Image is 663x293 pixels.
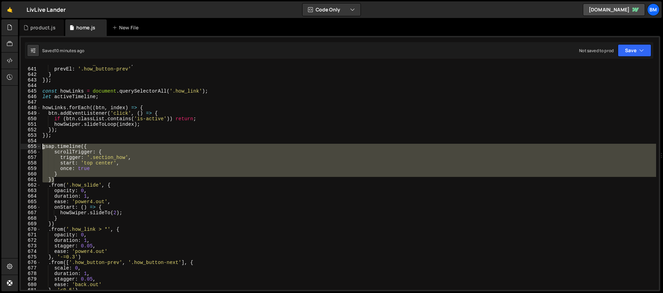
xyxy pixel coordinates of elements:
div: 677 [21,265,41,271]
div: 645 [21,88,41,94]
a: [DOMAIN_NAME] [583,3,645,16]
div: 641 [21,66,41,72]
div: 671 [21,232,41,238]
div: 673 [21,243,41,249]
div: 649 [21,111,41,116]
div: 661 [21,177,41,182]
div: 646 [21,94,41,100]
div: 668 [21,216,41,221]
div: 657 [21,155,41,160]
div: 680 [21,282,41,287]
div: 655 [21,144,41,149]
div: 669 [21,221,41,227]
div: 662 [21,182,41,188]
div: 659 [21,166,41,171]
div: 665 [21,199,41,205]
div: Saved [42,48,84,54]
div: home.js [76,24,95,31]
div: 658 [21,160,41,166]
div: 675 [21,254,41,260]
div: 678 [21,271,41,276]
div: 651 [21,122,41,127]
div: Not saved to prod [579,48,614,54]
div: 674 [21,249,41,254]
div: 664 [21,193,41,199]
div: 666 [21,205,41,210]
button: Save [618,44,651,57]
div: 652 [21,127,41,133]
div: 681 [21,287,41,293]
div: 670 [21,227,41,232]
div: 10 minutes ago [55,48,84,54]
a: bm [647,3,660,16]
div: 650 [21,116,41,122]
div: 642 [21,72,41,77]
div: LivLive Lander [27,6,66,14]
div: 653 [21,133,41,138]
div: New File [112,24,141,31]
div: 663 [21,188,41,193]
div: 656 [21,149,41,155]
div: 679 [21,276,41,282]
a: 🤙 [1,1,18,18]
div: 667 [21,210,41,216]
div: 654 [21,138,41,144]
div: 647 [21,100,41,105]
button: Code Only [302,3,361,16]
div: 644 [21,83,41,88]
div: 672 [21,238,41,243]
div: 660 [21,171,41,177]
div: 676 [21,260,41,265]
div: 643 [21,77,41,83]
div: 648 [21,105,41,111]
div: product.js [30,24,56,31]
